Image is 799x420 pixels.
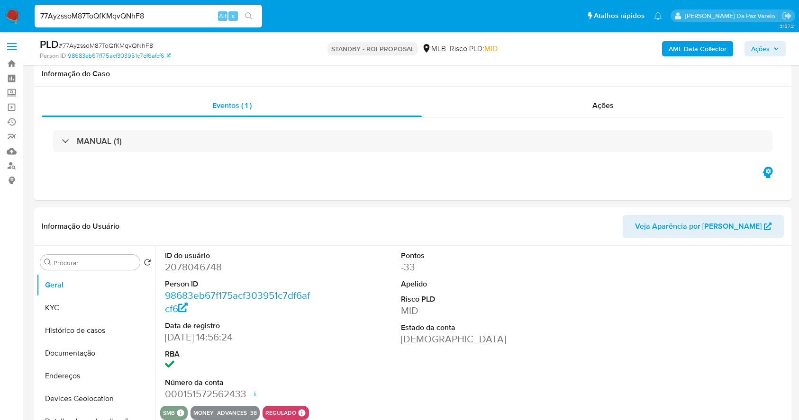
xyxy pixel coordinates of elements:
[59,41,153,50] span: # 77AyzssoM87ToQfKMqvQNhF8
[165,331,313,344] dd: [DATE] 14:56:24
[662,41,733,56] button: AML Data Collector
[219,11,227,20] span: Alt
[40,52,66,60] b: Person ID
[265,411,296,415] button: regulado
[165,288,310,315] a: 98683eb67f175acf303951c7df6afcf6
[40,36,59,52] b: PLD
[144,259,151,269] button: Retornar ao pedido padrão
[165,349,313,359] dt: RBA
[193,411,257,415] button: money_advances_38
[751,41,770,56] span: Ações
[401,250,549,261] dt: Pontos
[654,12,662,20] a: Notificações
[165,321,313,331] dt: Data de registro
[42,69,784,79] h1: Informação do Caso
[54,259,136,267] input: Procurar
[450,44,498,54] span: Risco PLD:
[42,222,119,231] h1: Informação do Usuário
[165,387,313,401] dd: 000151572562433
[239,9,258,23] button: search-icon
[36,387,155,410] button: Devices Geolocation
[35,10,262,22] input: Pesquise usuários ou casos...
[163,411,175,415] button: smb
[401,332,549,346] dd: [DEMOGRAPHIC_DATA]
[36,342,155,365] button: Documentação
[165,279,313,289] dt: Person ID
[53,130,772,152] div: MANUAL (1)
[165,250,313,261] dt: ID do usuário
[422,44,446,54] div: MLB
[685,11,779,20] p: patricia.varelo@mercadopago.com.br
[165,260,313,274] dd: 2078046748
[594,11,645,21] span: Atalhos rápidos
[745,41,786,56] button: Ações
[592,100,614,111] span: Ações
[401,304,549,317] dd: MID
[635,215,762,238] span: Veja Aparência por [PERSON_NAME]
[36,274,155,296] button: Geral
[401,322,549,333] dt: Estado da conta
[623,215,784,238] button: Veja Aparência por [PERSON_NAME]
[669,41,726,56] b: AML Data Collector
[165,377,313,388] dt: Número da conta
[77,136,122,146] h3: MANUAL (1)
[36,296,155,319] button: KYC
[401,279,549,289] dt: Apelido
[401,260,549,274] dd: -33
[232,11,235,20] span: s
[401,294,549,304] dt: Risco PLD
[782,11,792,21] a: Sair
[36,319,155,342] button: Histórico de casos
[36,365,155,387] button: Endereços
[44,259,52,266] button: Procurar
[68,52,171,60] a: 98683eb67f175acf303951c7df6afcf6
[327,42,418,55] p: STANDBY - ROI PROPOSAL
[484,43,498,54] span: MID
[212,100,252,111] span: Eventos ( 1 )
